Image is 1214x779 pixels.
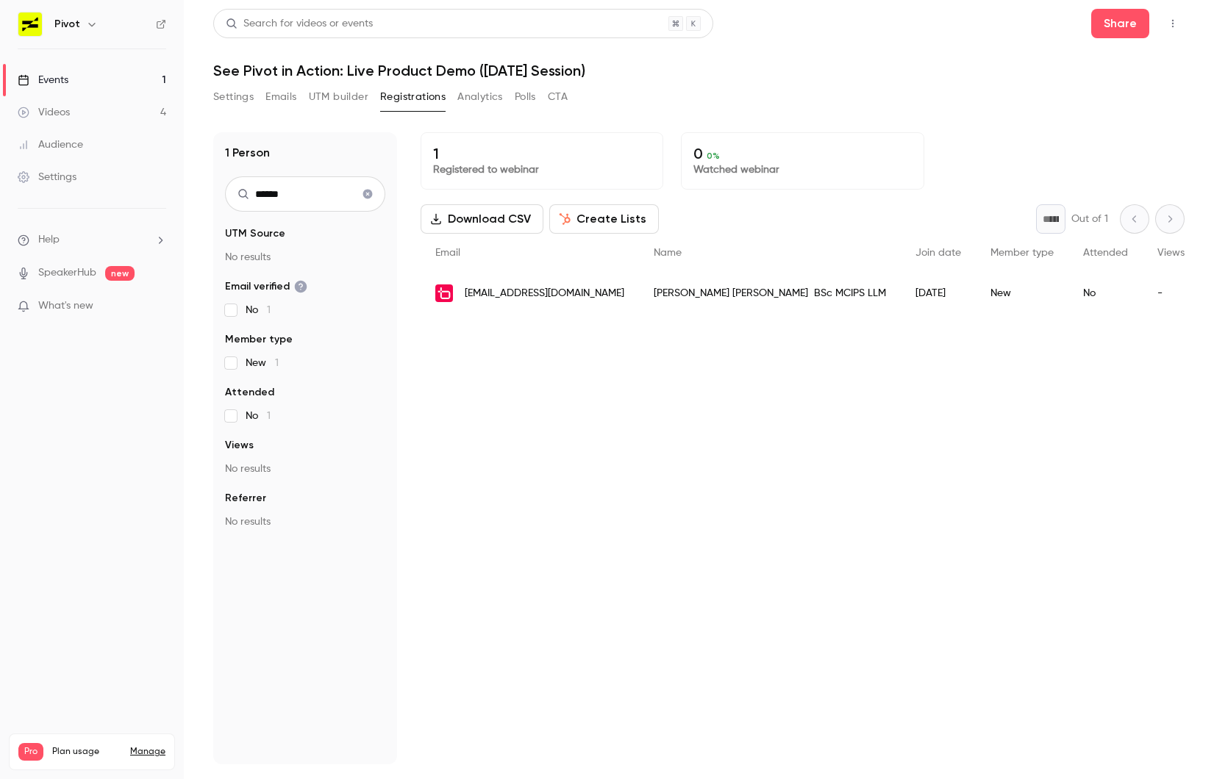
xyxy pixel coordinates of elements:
section: facet-groups [225,226,385,529]
div: Search for videos or events [226,16,373,32]
button: Emails [265,85,296,109]
p: 0 [693,145,911,162]
span: 1 [267,411,271,421]
span: Join date [915,248,961,258]
span: 1 [267,305,271,315]
span: 0 % [707,151,720,161]
span: Plan usage [52,746,121,758]
img: Pivot [18,12,42,36]
p: No results [225,514,385,529]
div: Videos [18,105,70,120]
span: new [105,266,135,281]
h6: Pivot [54,17,80,32]
span: Email verified [225,279,307,294]
button: Clear search [356,182,379,206]
p: Watched webinar [693,162,911,177]
button: Create Lists [549,204,659,234]
button: Download CSV [421,204,543,234]
div: No [1068,273,1143,314]
div: [PERSON_NAME] [PERSON_NAME] BSc MCIPS LLM [639,273,901,314]
button: Registrations [380,85,446,109]
p: 1 [433,145,651,162]
p: Out of 1 [1071,212,1108,226]
img: boldyn.com [435,284,453,302]
h1: 1 Person [225,144,270,162]
span: Pro [18,743,43,761]
span: Name [654,248,682,258]
p: No results [225,462,385,476]
div: [DATE] [901,273,976,314]
span: Views [1157,248,1185,258]
span: No [246,303,271,317]
button: Settings [213,85,254,109]
span: What's new [38,298,93,314]
li: help-dropdown-opener [18,232,166,248]
span: Attended [1083,248,1128,258]
span: Email [435,248,460,258]
div: Settings [18,170,76,184]
button: Analytics [457,85,503,109]
div: Events [18,73,68,87]
p: Registered to webinar [433,162,651,177]
button: CTA [548,85,568,109]
div: - [1143,273,1199,314]
span: Help [38,232,60,248]
button: Share [1091,9,1149,38]
iframe: Noticeable Trigger [149,300,166,313]
a: SpeakerHub [38,265,96,281]
div: New [976,273,1068,314]
div: Audience [18,137,83,152]
button: Polls [515,85,536,109]
span: Referrer [225,491,266,506]
h1: See Pivot in Action: Live Product Demo ([DATE] Session) [213,62,1185,79]
span: Member type [990,248,1054,258]
span: UTM Source [225,226,285,241]
a: Manage [130,746,165,758]
span: Attended [225,385,274,400]
span: Views [225,438,254,453]
p: No results [225,250,385,265]
span: New [246,356,279,370]
span: Member type [225,332,293,347]
span: No [246,409,271,423]
span: 1 [275,358,279,368]
span: [EMAIL_ADDRESS][DOMAIN_NAME] [465,286,624,301]
button: UTM builder [309,85,368,109]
